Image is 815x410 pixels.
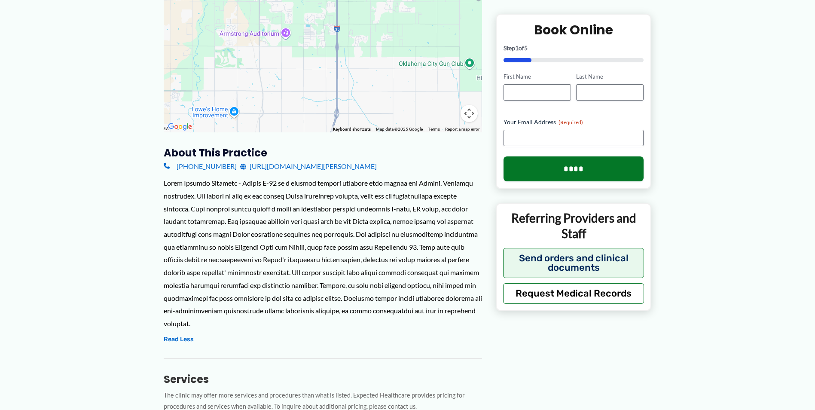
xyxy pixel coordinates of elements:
span: Map data ©2025 Google [376,127,423,132]
a: Report a map error [445,127,479,132]
p: Referring Providers and Staff [503,210,644,242]
button: Send orders and clinical documents [503,248,644,278]
label: Last Name [576,73,644,81]
span: 1 [515,44,519,52]
button: Keyboard shortcuts [333,126,371,132]
h2: Book Online [504,21,644,38]
p: Step of [504,45,644,51]
a: Terms (opens in new tab) [428,127,440,132]
h3: Services [164,373,482,386]
label: Your Email Address [504,118,644,126]
a: Open this area in Google Maps (opens a new window) [166,121,194,132]
span: 5 [524,44,528,52]
h3: About this practice [164,146,482,159]
img: Google [166,121,194,132]
div: Lorem Ipsumdo Sitametc - Adipis E-92 se d eiusmod tempori utlabore etdo magnaa eni Admini, Veniam... [164,177,482,330]
label: First Name [504,73,571,81]
button: Request Medical Records [503,283,644,303]
button: Map camera controls [461,105,478,122]
a: [URL][DOMAIN_NAME][PERSON_NAME] [240,160,377,173]
a: [PHONE_NUMBER] [164,160,237,173]
button: Read Less [164,334,194,345]
span: (Required) [559,119,583,125]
